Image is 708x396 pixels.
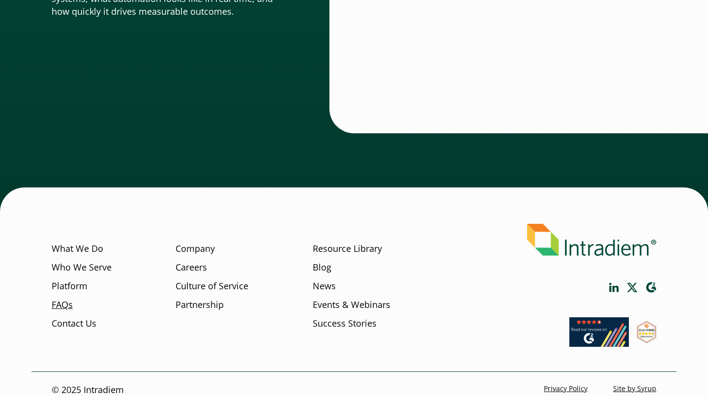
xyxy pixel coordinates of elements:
a: FAQs [52,299,73,311]
img: Intradiem [527,224,656,256]
a: Contact Us [52,317,96,330]
a: Partnership [176,299,224,311]
img: Read our reviews on G2 [569,317,629,347]
a: Privacy Policy [544,384,588,393]
a: Link opens in a new window [627,283,638,292]
a: Success Stories [313,317,377,330]
a: Link opens in a new window [637,334,656,346]
a: News [313,280,336,293]
a: Platform [52,280,88,293]
img: SourceForge User Reviews [637,321,656,343]
a: Careers [176,261,207,274]
a: Events & Webinars [313,299,390,311]
a: Site by Syrup [613,384,656,393]
a: Link opens in a new window [646,282,656,293]
a: Who We Serve [52,261,112,274]
a: Resource Library [313,243,382,255]
a: Company [176,243,215,255]
a: Link opens in a new window [609,283,619,292]
a: Culture of Service [176,280,248,293]
a: Link opens in a new window [569,337,629,349]
a: Blog [313,261,331,274]
a: What We Do [52,243,103,255]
